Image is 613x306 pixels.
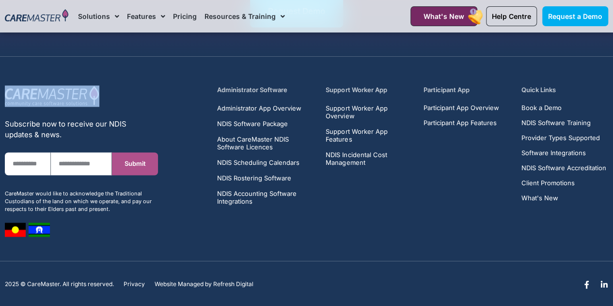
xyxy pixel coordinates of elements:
a: NDIS Rostering Software [217,174,314,182]
div: CareMaster would like to acknowledge the Traditional Custodians of the land on which we operate, ... [5,190,158,213]
img: image 8 [29,223,50,237]
a: Provider Types Supported [521,134,606,142]
a: Request a Demo [542,6,608,26]
a: Help Centre [486,6,537,26]
a: Support Worker App Features [326,128,412,143]
h5: Quick Links [521,85,608,95]
h5: Administrator Software [217,85,314,95]
span: NDIS Rostering Software [217,174,291,182]
a: What's New [410,6,477,26]
a: NDIS Scheduling Calendars [217,159,314,166]
a: Privacy [124,280,145,287]
span: Request a Demo [548,12,602,20]
a: Refresh Digital [213,280,253,287]
img: CareMaster Logo [5,9,68,23]
a: Client Promotions [521,179,606,187]
h5: Support Worker App [326,85,412,95]
a: NDIS Accounting Software Integrations [217,190,314,205]
a: NDIS Incidental Cost Management [326,151,412,166]
a: About CareMaster NDIS Software Licences [217,135,314,151]
a: What's New [521,194,606,202]
span: Administrator App Overview [217,104,301,112]
p: 2025 © CareMaster. All rights reserved. [5,280,114,287]
button: Submit [112,152,158,175]
span: Website Managed by [155,280,212,287]
h5: Participant App [424,85,510,95]
span: Book a Demo [521,104,562,112]
span: NDIS Software Training [521,119,591,127]
img: CareMaster Logo Part [5,85,99,107]
span: Software Integrations [521,149,586,157]
a: Participant App Features [424,119,499,127]
a: NDIS Software Accreditation [521,164,606,172]
a: Administrator App Overview [217,104,314,112]
span: NDIS Software Package [217,120,287,128]
span: What's New [424,12,464,20]
span: Provider Types Supported [521,134,600,142]
a: Book a Demo [521,104,606,112]
a: Support Worker App Overview [326,104,412,120]
span: Help Centre [492,12,531,20]
span: NDIS Scheduling Calendars [217,159,299,166]
span: What's New [521,194,558,202]
a: Participant App Overview [424,104,499,112]
div: Subscribe now to receive our NDIS updates & news. [5,119,158,140]
span: Submit [125,160,146,167]
img: image 7 [5,223,26,237]
span: Client Promotions [521,179,575,187]
a: NDIS Software Package [217,120,314,128]
span: Participant App Features [424,119,497,127]
a: NDIS Software Training [521,119,606,127]
a: Software Integrations [521,149,606,157]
